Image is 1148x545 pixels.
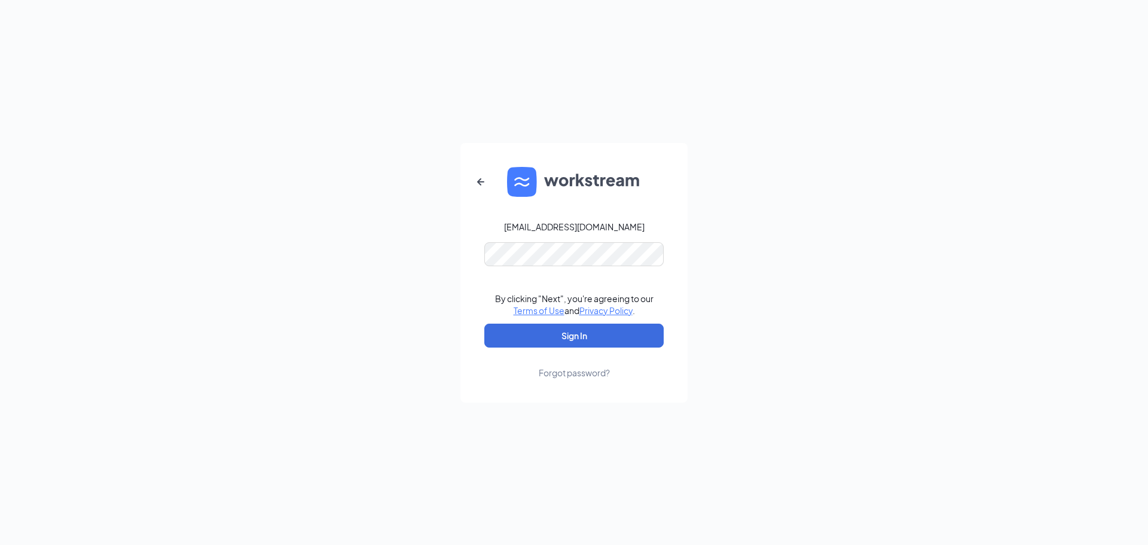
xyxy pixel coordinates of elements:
[484,324,664,348] button: Sign In
[539,348,610,379] a: Forgot password?
[504,221,645,233] div: [EMAIL_ADDRESS][DOMAIN_NAME]
[474,175,488,189] svg: ArrowLeftNew
[466,168,495,196] button: ArrowLeftNew
[514,305,564,316] a: Terms of Use
[495,293,654,316] div: By clicking "Next", you're agreeing to our and .
[539,367,610,379] div: Forgot password?
[507,167,641,197] img: WS logo and Workstream text
[579,305,633,316] a: Privacy Policy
